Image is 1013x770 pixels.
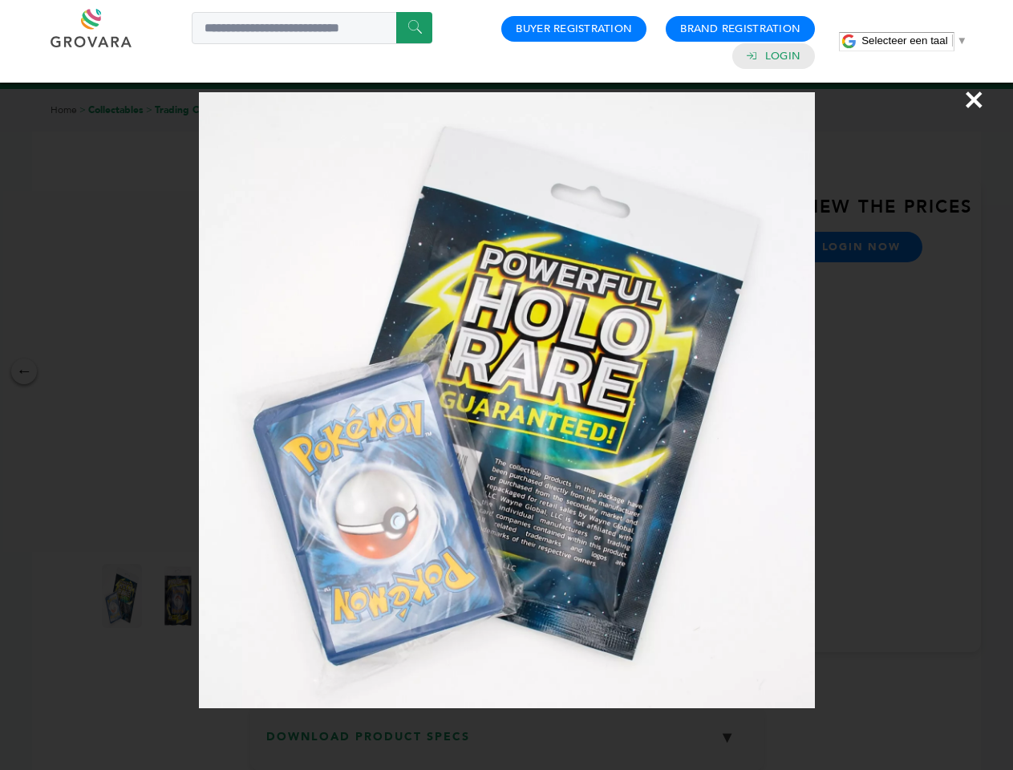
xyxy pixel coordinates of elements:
[680,22,800,36] a: Brand Registration
[861,34,967,47] a: Selecteer een taal​
[861,34,947,47] span: Selecteer een taal
[957,34,967,47] span: ▼
[192,12,432,44] input: Search a product or brand...
[963,77,985,122] span: ×
[765,49,800,63] a: Login
[516,22,632,36] a: Buyer Registration
[199,92,815,708] img: Image Preview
